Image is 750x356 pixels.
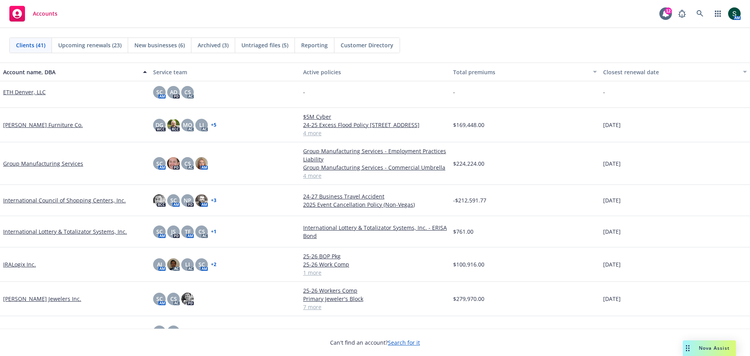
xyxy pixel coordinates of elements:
[198,41,229,49] span: Archived (3)
[198,227,205,236] span: CS
[167,119,180,131] img: photo
[303,129,447,137] a: 4 more
[155,121,163,129] span: DG
[303,172,447,180] a: 4 more
[728,7,741,20] img: photo
[195,157,208,170] img: photo
[3,88,46,96] a: ETH Denver, LLC
[710,6,726,21] a: Switch app
[3,196,126,204] a: International Council of Shopping Centers, Inc.
[3,227,127,236] a: International Lottery & Totalizator Systems, Inc.
[603,295,621,303] span: [DATE]
[303,327,305,336] span: -
[603,196,621,204] span: [DATE]
[453,196,486,204] span: -$212,591.77
[156,295,163,303] span: SC
[603,227,621,236] span: [DATE]
[674,6,690,21] a: Report a Bug
[303,260,447,268] a: 25-26 Work Comp
[303,200,447,209] a: 2025 Event Cancellation Policy (Non-Vegas)
[303,224,447,240] a: International Lottery & Totalizator Systems, Inc. - ERISA Bond
[341,41,393,49] span: Customer Directory
[603,159,621,168] span: [DATE]
[699,345,730,351] span: Nova Assist
[134,41,185,49] span: New businesses (6)
[185,227,191,236] span: TF
[303,252,447,260] a: 25-26 BOP Pkg
[603,327,605,336] span: -
[6,3,61,25] a: Accounts
[58,41,121,49] span: Upcoming renewals (23)
[184,196,191,204] span: NP
[171,227,176,236] span: JS
[300,63,450,81] button: Active policies
[156,159,163,168] span: SC
[603,88,605,96] span: -
[153,68,297,76] div: Service team
[153,194,166,207] img: photo
[303,286,447,295] a: 25-26 Workers Comp
[603,260,621,268] span: [DATE]
[241,41,288,49] span: Untriaged files (5)
[183,121,192,129] span: MQ
[683,340,736,356] button: Nova Assist
[453,121,484,129] span: $169,448.00
[600,63,750,81] button: Closest renewal date
[211,123,216,127] a: + 5
[167,157,180,170] img: photo
[170,327,177,336] span: SC
[450,63,600,81] button: Total premiums
[157,260,162,268] span: AJ
[453,88,455,96] span: -
[211,229,216,234] a: + 1
[3,260,36,268] a: IRALogix Inc.
[150,63,300,81] button: Service team
[33,11,57,17] span: Accounts
[603,68,738,76] div: Closest renewal date
[199,121,204,129] span: LI
[303,68,447,76] div: Active policies
[156,227,163,236] span: SC
[167,258,180,271] img: photo
[3,68,138,76] div: Account name, DBA
[3,121,83,129] a: [PERSON_NAME] Furniture Co.
[184,159,191,168] span: CS
[16,41,45,49] span: Clients (41)
[603,121,621,129] span: [DATE]
[453,68,588,76] div: Total premiums
[155,327,164,336] span: MN
[156,88,163,96] span: SC
[301,41,328,49] span: Reporting
[453,295,484,303] span: $279,970.00
[683,340,693,356] div: Drag to move
[198,260,205,268] span: SC
[170,295,177,303] span: CS
[453,260,484,268] span: $100,916.00
[330,338,420,347] span: Can't find an account?
[303,303,447,311] a: 7 more
[453,327,455,336] span: -
[303,113,447,121] a: $5M Cyber
[453,227,473,236] span: $761.00
[195,194,208,207] img: photo
[181,293,194,305] img: photo
[303,192,447,200] a: 24-27 Business Travel Accident
[170,88,177,96] span: AD
[453,159,484,168] span: $224,224.00
[211,262,216,267] a: + 2
[185,260,190,268] span: LI
[303,88,305,96] span: -
[303,295,447,303] a: Primary Jeweler's Block
[184,88,191,96] span: CS
[303,121,447,129] a: 24-25 Excess Flood Policy [STREET_ADDRESS]
[303,163,447,172] a: Group Manufacturing Services - Commercial Umbrella
[388,339,420,346] a: Search for it
[303,268,447,277] a: 1 more
[692,6,708,21] a: Search
[3,327,64,336] a: Kinetico Water Systems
